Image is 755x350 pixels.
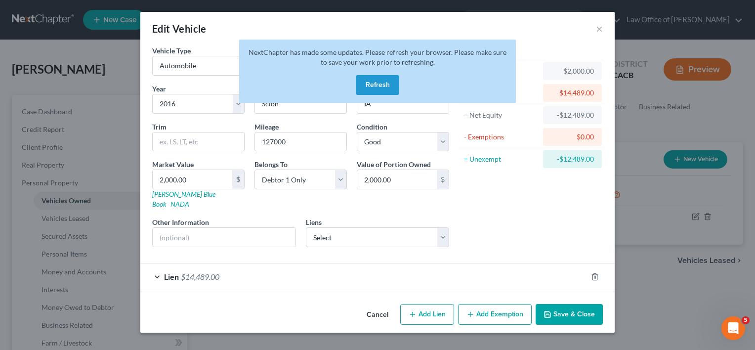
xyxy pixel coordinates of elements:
[255,132,346,151] input: --
[356,75,399,95] button: Refresh
[551,132,594,142] div: $0.00
[551,66,594,76] div: $2,000.00
[464,154,539,164] div: = Unexempt
[400,304,454,325] button: Add Lien
[464,132,539,142] div: - Exemptions
[152,22,207,36] div: Edit Vehicle
[458,304,532,325] button: Add Exemption
[742,316,750,324] span: 5
[232,170,244,189] div: $
[596,23,603,35] button: ×
[152,217,209,227] label: Other Information
[170,200,189,208] a: NADA
[357,122,387,132] label: Condition
[254,122,279,132] label: Mileage
[551,88,594,98] div: $14,489.00
[536,304,603,325] button: Save & Close
[164,272,179,281] span: Lien
[721,316,745,340] iframe: Intercom live chat
[551,154,594,164] div: -$12,489.00
[437,170,449,189] div: $
[152,159,194,170] label: Market Value
[359,305,396,325] button: Cancel
[152,84,166,94] label: Year
[153,228,295,247] input: (optional)
[464,110,539,120] div: = Net Equity
[249,48,506,66] span: NextChapter has made some updates. Please refresh your browser. Please make sure to save your wor...
[152,122,167,132] label: Trim
[357,159,431,170] label: Value of Portion Owned
[153,132,244,151] input: ex. LS, LT, etc
[551,110,594,120] div: -$12,489.00
[357,170,437,189] input: 0.00
[254,160,288,169] span: Belongs To
[152,45,191,56] label: Vehicle Type
[152,190,215,208] a: [PERSON_NAME] Blue Book
[306,217,322,227] label: Liens
[153,170,232,189] input: 0.00
[181,272,219,281] span: $14,489.00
